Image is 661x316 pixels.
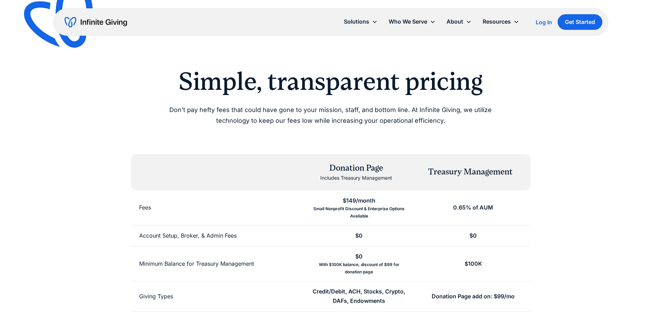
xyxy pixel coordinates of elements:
a: Get Started [558,14,602,30]
a: Log In [536,18,552,26]
div: Donation Page add on: $99/mo [432,292,515,301]
div: $100K [465,259,482,268]
div: Treasury Management [428,166,512,178]
div: 0.65% of AUM [453,203,493,212]
h2: Simple, transparent pricing [153,67,508,96]
div: Minimum Balance for Treasury Management [139,259,254,268]
div: Account Setup, Broker, & Admin Fees [139,231,237,240]
div: Fees [139,203,151,212]
div: $0 [469,231,477,240]
div: Credit/Debit, ACH, Stocks, Crypto, DAFs, Endowments [310,287,408,306]
a: home [65,17,127,28]
div: About [447,17,463,26]
div: $0 [355,252,363,261]
div: Donation Page [320,162,392,174]
p: Don't pay hefty fees that could have gone to your mission, staff, and bottom line. At Infinite Gi... [153,105,508,126]
div: $0 [355,231,363,240]
div: Giving Types [139,292,173,301]
div: $149/month [343,196,375,205]
div: Who We Serve [383,14,441,29]
div: Includes Treasury Management [320,174,392,182]
div: Resources [483,17,511,26]
div: With $100K balance, discount of $99 for donation page [310,261,408,275]
div: Who We Serve [389,17,427,26]
div: About [441,14,477,29]
div: Solutions [338,14,383,29]
div: Small Nonprofit Discount & Enterprise Options Available [310,205,408,220]
div: Log In [536,19,552,25]
div: Resources [477,14,525,29]
div: Solutions [344,17,369,26]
